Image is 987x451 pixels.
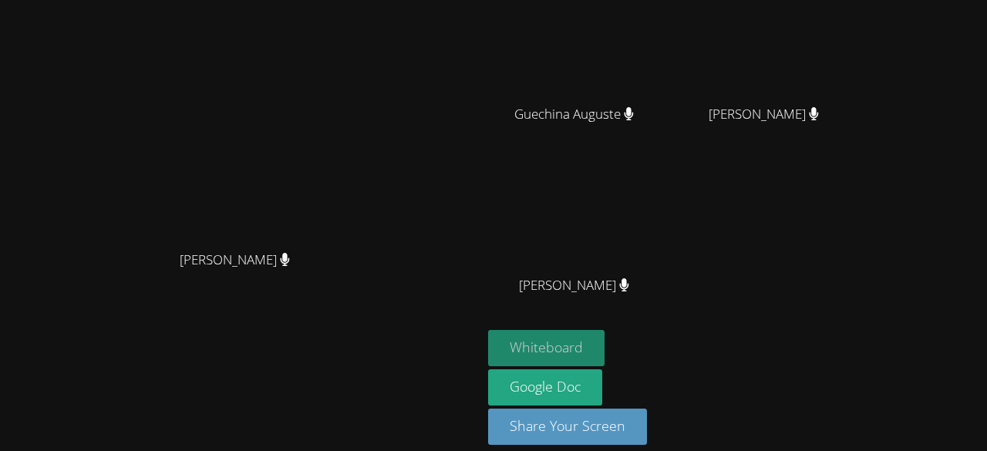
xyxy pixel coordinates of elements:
[488,409,647,445] button: Share Your Screen
[488,330,605,366] button: Whiteboard
[519,274,629,297] span: [PERSON_NAME]
[514,103,634,126] span: Guechina Auguste
[488,369,602,406] a: Google Doc
[709,103,819,126] span: [PERSON_NAME]
[180,249,290,271] span: [PERSON_NAME]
